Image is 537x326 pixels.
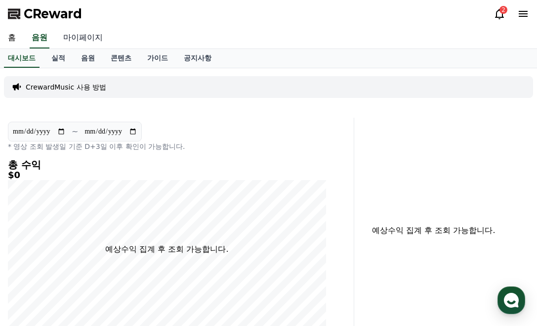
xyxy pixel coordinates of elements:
p: 예상수익 집계 후 조회 가능합니다. [105,243,228,255]
span: 설정 [153,259,165,267]
a: 대시보드 [4,49,40,68]
a: 대화 [65,244,127,269]
a: 음원 [30,28,49,48]
a: CrewardMusic 사용 방법 [26,82,106,92]
a: 실적 [43,49,73,68]
a: CReward [8,6,82,22]
a: 마이페이지 [55,28,111,48]
p: * 영상 조회 발생일 기준 D+3일 이후 확인이 가능합니다. [8,141,326,151]
span: 홈 [31,259,37,267]
a: 2 [494,8,505,20]
p: ~ [72,126,78,138]
a: 음원 [73,49,103,68]
div: 2 [499,6,507,14]
h5: $0 [8,170,326,180]
p: 예상수익 집계 후 조회 가능합니다. [362,225,505,236]
a: 설정 [127,244,190,269]
span: CReward [24,6,82,22]
a: 가이드 [139,49,176,68]
a: 콘텐츠 [103,49,139,68]
h4: 총 수익 [8,159,326,170]
a: 홈 [3,244,65,269]
span: 대화 [90,259,102,267]
a: 공지사항 [176,49,219,68]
